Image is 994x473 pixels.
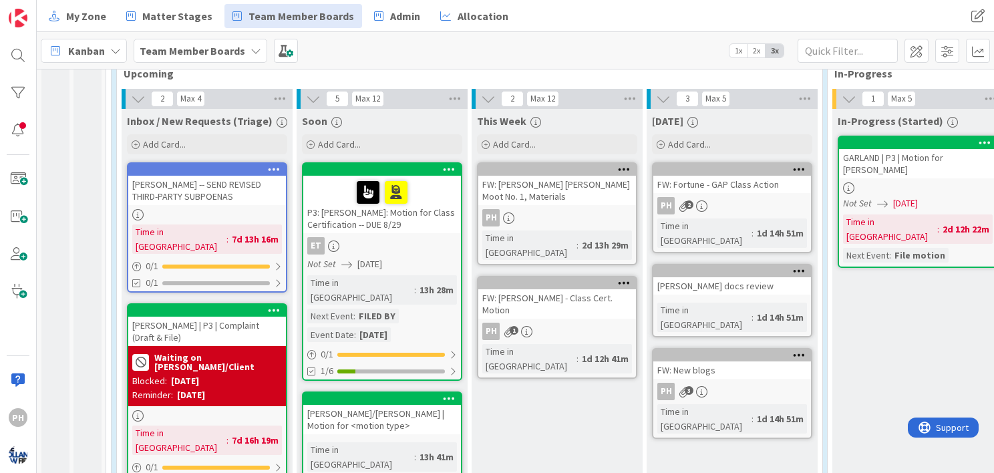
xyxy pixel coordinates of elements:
[729,44,748,57] span: 1x
[355,96,380,102] div: Max 12
[657,404,752,434] div: Time in [GEOGRAPHIC_DATA]
[653,197,811,214] div: PH
[668,138,711,150] span: Add Card...
[752,310,754,325] span: :
[390,8,420,24] span: Admin
[357,257,382,271] span: [DATE]
[843,248,889,263] div: Next Event
[478,277,636,319] div: FW: [PERSON_NAME] - Class Cert. Motion
[143,138,186,150] span: Add Card...
[754,412,807,426] div: 1d 14h 51m
[171,374,199,388] div: [DATE]
[432,4,516,28] a: Allocation
[128,305,286,346] div: [PERSON_NAME] | P3 | Complaint (Draft & File)
[132,426,226,455] div: Time in [GEOGRAPHIC_DATA]
[302,114,327,128] span: Soon
[510,326,518,335] span: 1
[685,386,693,395] span: 3
[9,408,27,427] div: PH
[118,4,220,28] a: Matter Stages
[578,351,632,366] div: 1d 12h 41m
[752,226,754,241] span: :
[891,248,949,263] div: File motion
[303,405,461,434] div: [PERSON_NAME]/[PERSON_NAME] | Motion for <motion type>
[303,393,461,434] div: [PERSON_NAME]/[PERSON_NAME] | Motion for <motion type>
[653,265,811,295] div: [PERSON_NAME] docs review
[657,218,752,248] div: Time in [GEOGRAPHIC_DATA]
[482,230,576,260] div: Time in [GEOGRAPHIC_DATA]
[140,44,245,57] b: Team Member Boards
[354,327,356,342] span: :
[657,197,675,214] div: PH
[477,114,526,128] span: This Week
[843,197,872,209] i: Not Set
[307,237,325,255] div: ET
[228,433,282,448] div: 7d 16h 19m
[28,2,61,18] span: Support
[132,224,226,254] div: Time in [GEOGRAPHIC_DATA]
[307,442,414,472] div: Time in [GEOGRAPHIC_DATA]
[501,91,524,107] span: 2
[132,374,167,388] div: Blocked:
[937,222,939,236] span: :
[321,347,333,361] span: 0 / 1
[754,310,807,325] div: 1d 14h 51m
[414,450,416,464] span: :
[9,446,27,464] img: avatar
[318,138,361,150] span: Add Card...
[478,164,636,205] div: FW: [PERSON_NAME] [PERSON_NAME] Moot No. 1, Materials
[228,232,282,247] div: 7d 13h 16m
[307,309,353,323] div: Next Event
[576,238,578,253] span: :
[132,388,173,402] div: Reminder:
[66,8,106,24] span: My Zone
[128,176,286,205] div: [PERSON_NAME] -- SEND REVISED THIRD-PARTY SUBPOENAS
[798,39,898,63] input: Quick Filter...
[676,91,699,107] span: 3
[41,4,114,28] a: My Zone
[326,91,349,107] span: 5
[482,323,500,340] div: PH
[414,283,416,297] span: :
[478,209,636,226] div: PH
[321,364,333,378] span: 1/6
[224,4,362,28] a: Team Member Boards
[307,258,336,270] i: Not Set
[754,226,807,241] div: 1d 14h 51m
[862,91,884,107] span: 1
[493,138,536,150] span: Add Card...
[843,214,937,244] div: Time in [GEOGRAPHIC_DATA]
[355,309,399,323] div: FILED BY
[353,309,355,323] span: :
[653,277,811,295] div: [PERSON_NAME] docs review
[478,289,636,319] div: FW: [PERSON_NAME] - Class Cert. Motion
[657,383,675,400] div: PH
[307,275,414,305] div: Time in [GEOGRAPHIC_DATA]
[128,164,286,205] div: [PERSON_NAME] -- SEND REVISED THIRD-PARTY SUBPOENAS
[685,200,693,209] span: 2
[146,276,158,290] span: 0/1
[653,176,811,193] div: FW: Fortune - GAP Class Action
[893,196,918,210] span: [DATE]
[356,327,391,342] div: [DATE]
[752,412,754,426] span: :
[576,351,578,366] span: :
[530,96,555,102] div: Max 12
[891,96,912,102] div: Max 5
[482,344,576,373] div: Time in [GEOGRAPHIC_DATA]
[652,114,683,128] span: Today
[154,353,282,371] b: Waiting on [PERSON_NAME]/Client
[939,222,993,236] div: 2d 12h 22m
[128,317,286,346] div: [PERSON_NAME] | P3 | Complaint (Draft & File)
[151,91,174,107] span: 2
[226,232,228,247] span: :
[416,283,457,297] div: 13h 28m
[226,433,228,448] span: :
[653,361,811,379] div: FW: New blogs
[705,96,726,102] div: Max 5
[416,450,457,464] div: 13h 41m
[653,349,811,379] div: FW: New blogs
[124,67,806,80] span: Upcoming
[248,8,354,24] span: Team Member Boards
[366,4,428,28] a: Admin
